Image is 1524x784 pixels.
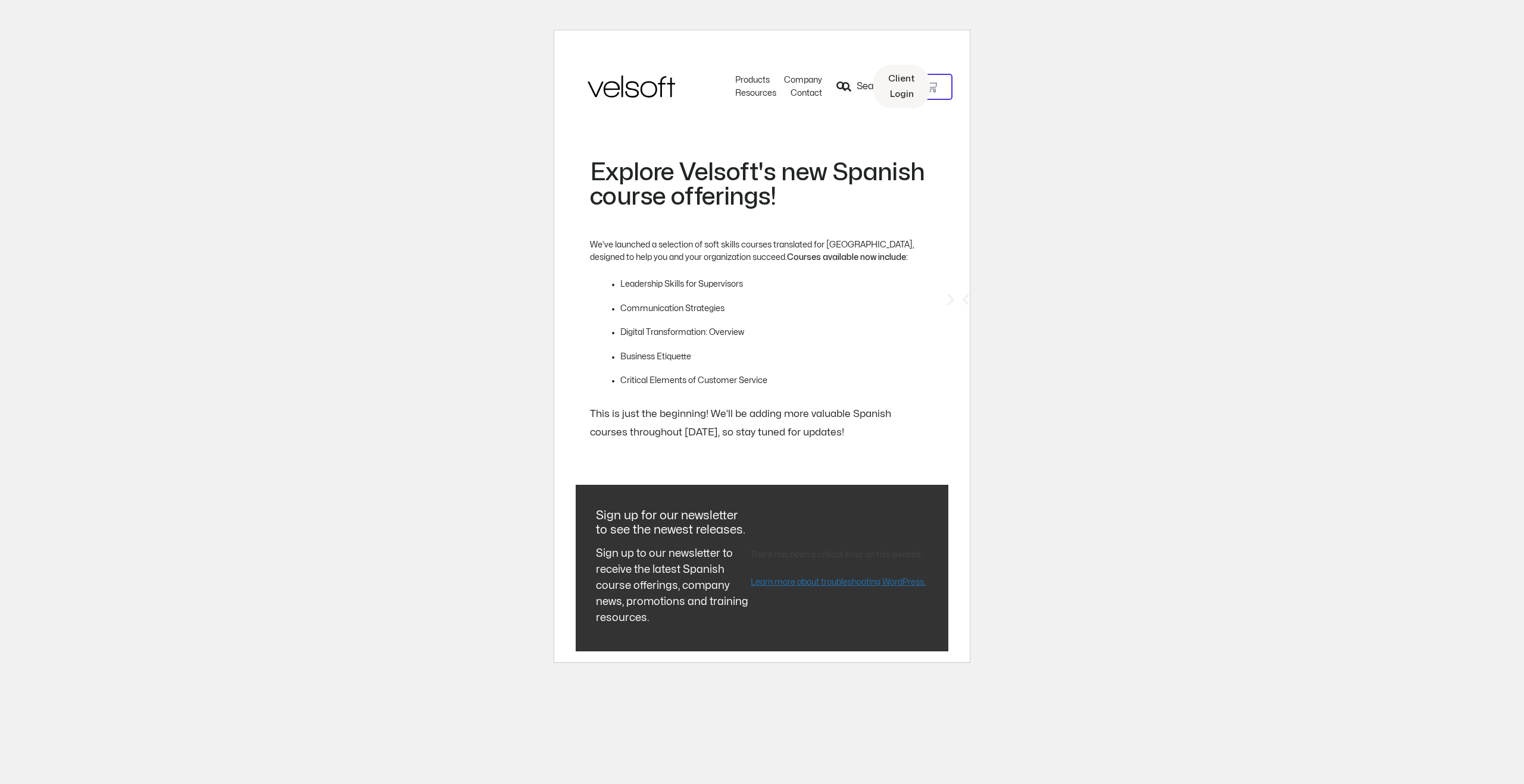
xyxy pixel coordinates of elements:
[596,545,751,626] div: Sign up to our newsletter to receive the latest Spanish course offerings, company news, promotion...
[590,405,924,441] div: This is just the beginning! We’ll be adding more valuable Spanish courses throughout [DATE], so s...
[590,161,930,209] h2: Explore Velsoft's new Spanish course offerings!
[620,300,924,318] li: Communication Strategies
[944,292,958,307] div: Next
[857,79,889,95] span: Search
[620,324,924,342] li: Digital Transformation: Overview
[728,87,783,100] a: ResourcesMenu Toggle
[620,348,924,366] li: Business Etiquette
[751,578,926,586] a: Learn more about troubleshooting WordPress.
[596,509,751,537] h5: Sign up for our newsletter to see the newest releases.
[888,71,915,102] span: Client Login
[842,77,897,97] a: Search
[787,253,908,261] strong: Courses available now include:
[958,292,973,307] div: Previous
[588,76,675,98] img: Velsoft Training Materials
[728,74,777,87] a: ProductsMenu Toggle
[873,65,930,108] a: Client Login
[777,74,829,87] a: CompanyMenu Toggle
[728,74,830,100] nav: Menu
[783,87,829,100] a: ContactMenu Toggle
[590,239,924,264] p: We’ve launched a selection of soft skills courses translated for [GEOGRAPHIC_DATA], designed to h...
[751,548,926,561] p: There has been a critical error on this website.
[620,275,924,294] li: Leadership Skills for Supervisors
[620,372,924,390] li: Critical Elements of Customer Service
